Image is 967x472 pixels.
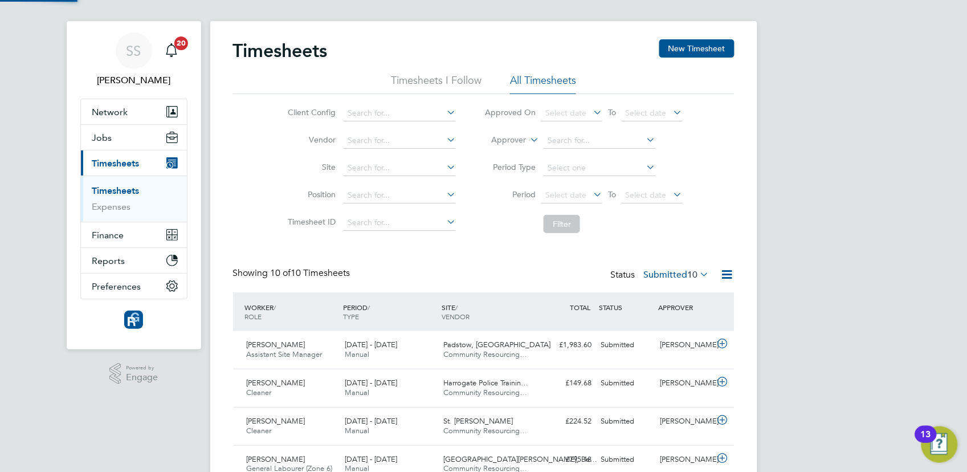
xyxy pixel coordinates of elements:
a: Go to home page [80,311,187,329]
div: PERIOD [340,297,439,327]
input: Search for... [344,188,456,204]
div: Submitted [597,336,656,355]
button: Filter [544,215,580,233]
input: Select one [544,160,656,176]
span: 20 [174,36,188,50]
input: Search for... [344,215,456,231]
div: [PERSON_NAME] [655,336,715,355]
div: WORKER [242,297,341,327]
label: Approver [475,135,526,146]
button: Preferences [81,274,187,299]
span: / [455,303,458,312]
div: £224.52 [537,412,597,431]
img: resourcinggroup-logo-retina.png [124,311,142,329]
span: St. [PERSON_NAME] [443,416,513,426]
input: Search for... [344,160,456,176]
span: Community Resourcing… [443,426,527,436]
label: Site [284,162,336,172]
span: [DATE] - [DATE] [345,454,397,464]
label: Period [484,189,536,200]
span: / [368,303,370,312]
li: All Timesheets [510,74,576,94]
span: 10 Timesheets [271,267,350,279]
button: Network [81,99,187,124]
div: Timesheets [81,176,187,222]
span: [PERSON_NAME] [247,378,305,388]
span: / [274,303,276,312]
li: Timesheets I Follow [391,74,482,94]
a: 20 [160,32,183,69]
span: Jobs [92,132,112,143]
a: Expenses [92,201,131,212]
span: VENDOR [442,312,470,321]
span: Finance [92,230,124,241]
a: Powered byEngage [109,363,158,385]
span: Sasha Steeples [80,74,187,87]
span: [DATE] - [DATE] [345,378,397,388]
span: Cleaner [247,426,272,436]
div: [PERSON_NAME] [655,450,715,469]
button: Reports [81,248,187,273]
label: Approved On [484,107,536,117]
div: 13 [921,434,931,449]
span: 10 [688,269,698,280]
span: Manual [345,349,369,359]
button: Jobs [81,125,187,150]
span: ROLE [245,312,262,321]
span: Powered by [126,363,158,373]
span: [DATE] - [DATE] [345,416,397,426]
nav: Main navigation [67,21,201,349]
a: Timesheets [92,185,140,196]
span: [DATE] - [DATE] [345,340,397,349]
div: [PERSON_NAME] [655,412,715,431]
button: Open Resource Center, 13 new notifications [921,426,958,463]
span: TOTAL [570,303,591,312]
span: Select date [545,190,586,200]
span: Cleaner [247,388,272,397]
input: Search for... [544,133,656,149]
span: [GEOGRAPHIC_DATA][PERSON_NAME], Be… [443,454,597,464]
label: Position [284,189,336,200]
div: Submitted [597,450,656,469]
div: Showing [233,267,353,279]
span: 10 of [271,267,291,279]
span: Assistant Site Manager [247,349,323,359]
span: Preferences [92,281,141,292]
label: Timesheet ID [284,217,336,227]
span: [PERSON_NAME] [247,454,305,464]
div: STATUS [597,297,656,318]
label: Vendor [284,135,336,145]
span: Select date [545,108,586,118]
a: SS[PERSON_NAME] [80,32,187,87]
span: SS [127,43,141,58]
label: Period Type [484,162,536,172]
span: Timesheets [92,158,140,169]
span: To [605,105,619,120]
span: Harrogate Police Trainin… [443,378,528,388]
button: Timesheets [81,150,187,176]
span: Select date [626,108,667,118]
span: To [605,187,619,202]
div: SITE [439,297,537,327]
button: New Timesheet [659,39,735,58]
div: Submitted [597,374,656,393]
span: Community Resourcing… [443,349,527,359]
div: Status [611,267,712,283]
div: £149.68 [537,374,597,393]
span: [PERSON_NAME] [247,340,305,349]
button: Finance [81,222,187,247]
div: APPROVER [655,297,715,318]
input: Search for... [344,105,456,121]
div: £795.18 [537,450,597,469]
span: Padstow, [GEOGRAPHIC_DATA] [443,340,550,349]
div: £1,983.60 [537,336,597,355]
span: Manual [345,388,369,397]
h2: Timesheets [233,39,328,62]
div: Submitted [597,412,656,431]
span: Community Resourcing… [443,388,527,397]
span: Reports [92,255,125,266]
span: Network [92,107,128,117]
span: Manual [345,426,369,436]
span: Engage [126,373,158,383]
label: Client Config [284,107,336,117]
